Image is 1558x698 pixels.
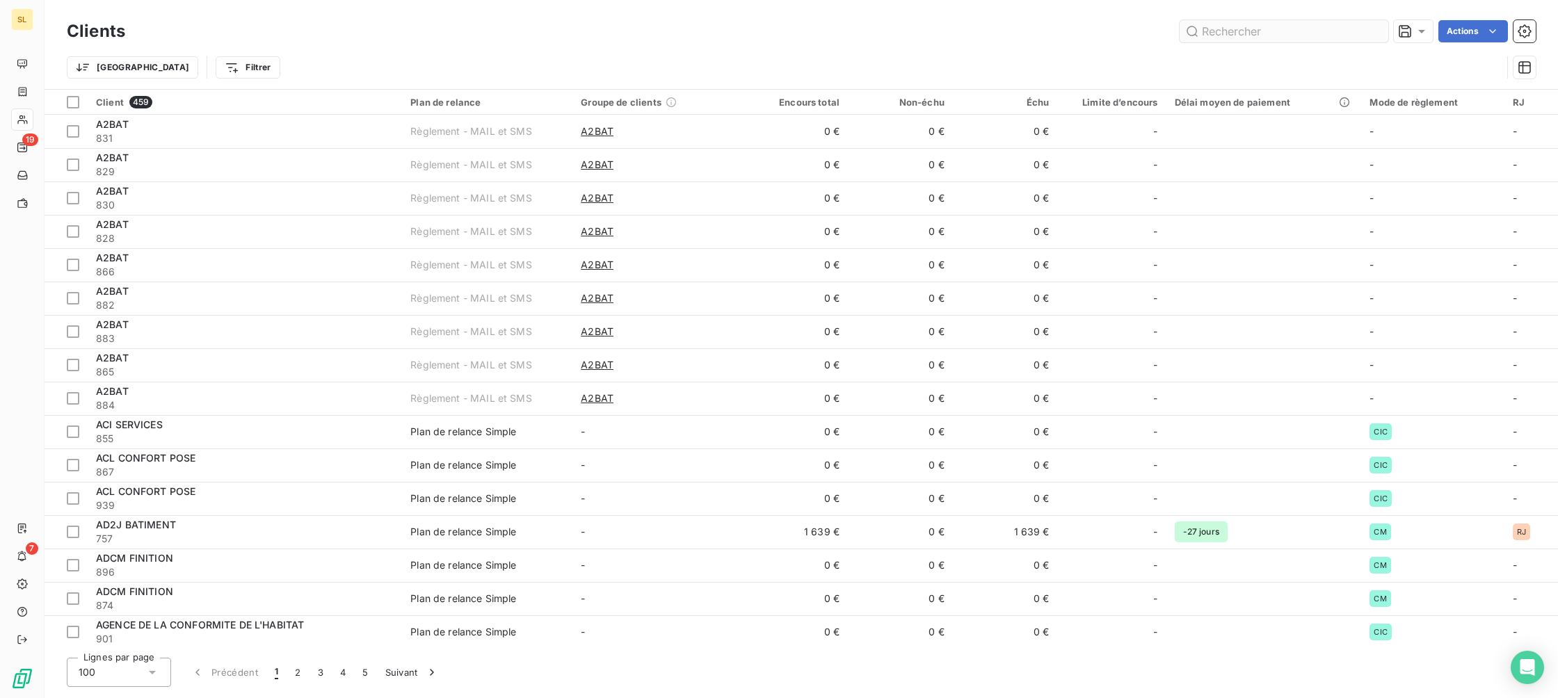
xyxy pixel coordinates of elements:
[410,458,516,472] div: Plan de relance Simple
[1374,428,1387,436] span: CIC
[1513,125,1517,137] span: -
[953,549,1058,582] td: 0 €
[1180,20,1388,42] input: Rechercher
[581,225,613,238] span: A2BAT
[96,552,173,564] span: ADCM FINITION
[953,181,1058,215] td: 0 €
[743,582,848,615] td: 0 €
[581,459,585,471] span: -
[1370,225,1374,237] span: -
[581,191,613,205] span: A2BAT
[848,282,953,315] td: 0 €
[581,258,613,272] span: A2BAT
[1370,125,1374,137] span: -
[743,215,848,248] td: 0 €
[410,592,516,606] div: Plan de relance Simple
[410,291,531,305] div: Règlement - MAIL et SMS
[1370,392,1374,404] span: -
[1513,592,1517,604] span: -
[11,136,33,159] a: 19
[1513,559,1517,571] span: -
[1374,494,1387,503] span: CIC
[581,358,613,372] span: A2BAT
[410,258,531,272] div: Règlement - MAIL et SMS
[96,619,304,631] span: AGENCE DE LA CONFORMITE DE L'HABITAT
[953,482,1058,515] td: 0 €
[410,625,516,639] div: Plan de relance Simple
[848,615,953,649] td: 0 €
[1153,425,1157,439] span: -
[953,248,1058,282] td: 0 €
[1153,358,1157,372] span: -
[1513,259,1517,270] span: -
[410,325,531,339] div: Règlement - MAIL et SMS
[1374,461,1387,469] span: CIC
[743,148,848,181] td: 0 €
[96,452,195,464] span: ACL CONFORT POSE
[743,348,848,382] td: 0 €
[1153,391,1157,405] span: -
[22,133,38,146] span: 19
[848,348,953,382] td: 0 €
[96,185,129,197] span: A2BAT
[953,415,1058,448] td: 0 €
[848,382,953,415] td: 0 €
[1370,159,1374,170] span: -
[410,97,564,108] div: Plan de relance
[410,391,531,405] div: Règlement - MAIL et SMS
[848,148,953,181] td: 0 €
[96,97,124,108] span: Client
[743,248,848,282] td: 0 €
[743,415,848,448] td: 0 €
[581,559,585,571] span: -
[1513,159,1517,170] span: -
[11,667,33,690] img: Logo LeanPay
[79,665,95,679] span: 100
[848,482,953,515] td: 0 €
[953,515,1058,549] td: 1 639 €
[11,8,33,31] div: SL
[96,318,129,330] span: A2BAT
[1438,20,1508,42] button: Actions
[1511,651,1544,684] div: Open Intercom Messenger
[96,265,394,279] span: 866
[743,315,848,348] td: 0 €
[1513,192,1517,204] span: -
[1153,291,1157,305] span: -
[410,158,531,172] div: Règlement - MAIL et SMS
[67,19,125,44] h3: Clients
[96,599,394,612] span: 874
[410,124,531,138] div: Règlement - MAIL et SMS
[848,549,953,582] td: 0 €
[1374,528,1386,536] span: CM
[96,398,394,412] span: 884
[1066,97,1158,108] div: Limite d’encours
[410,558,516,572] div: Plan de relance Simple
[953,282,1058,315] td: 0 €
[410,425,516,439] div: Plan de relance Simple
[1370,97,1496,108] div: Mode de règlement
[96,131,394,145] span: 831
[1513,392,1517,404] span: -
[216,56,280,79] button: Filtrer
[96,365,394,379] span: 865
[96,432,394,446] span: 855
[1370,192,1374,204] span: -
[266,658,287,687] button: 1
[410,492,516,505] div: Plan de relance Simple
[953,448,1058,482] td: 0 €
[743,181,848,215] td: 0 €
[1153,458,1157,472] span: -
[581,492,585,504] span: -
[961,97,1050,108] div: Échu
[1153,492,1157,505] span: -
[96,165,394,179] span: 829
[848,248,953,282] td: 0 €
[96,498,394,512] span: 939
[310,658,332,687] button: 3
[953,382,1058,415] td: 0 €
[96,232,394,245] span: 828
[410,191,531,205] div: Règlement - MAIL et SMS
[1370,325,1374,337] span: -
[1153,191,1157,205] span: -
